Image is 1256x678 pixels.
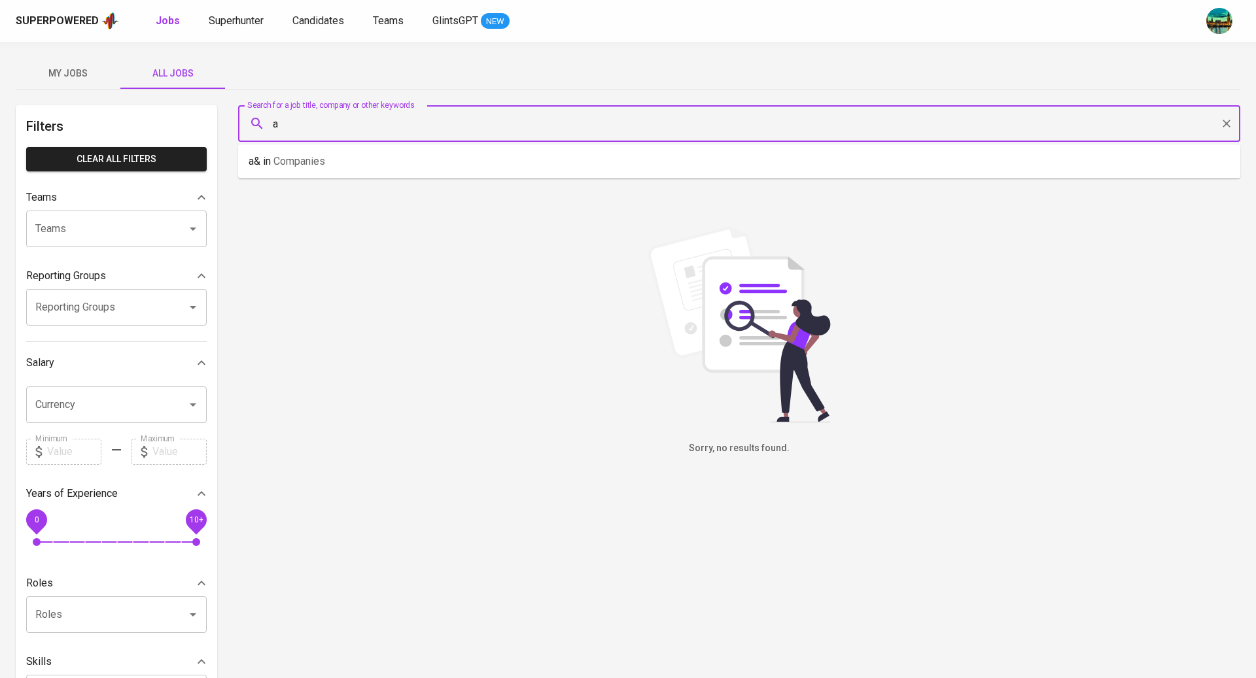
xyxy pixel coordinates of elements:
img: file_searching.svg [641,226,837,422]
a: Superhunter [209,13,266,29]
input: Value [152,439,207,465]
a: Superpoweredapp logo [16,11,119,31]
span: 10+ [189,515,203,524]
button: Open [184,396,202,414]
span: Teams [373,14,404,27]
p: Roles [26,575,53,591]
h6: Sorry, no results found. [238,441,1240,456]
button: Open [184,298,202,316]
div: Roles [26,570,207,596]
span: GlintsGPT [432,14,478,27]
div: Salary [26,350,207,376]
p: a& in [249,154,325,169]
p: Salary [26,355,54,371]
h6: Filters [26,116,207,137]
p: Skills [26,654,52,670]
div: Superpowered [16,14,99,29]
img: a5d44b89-0c59-4c54-99d0-a63b29d42bd3.jpg [1206,8,1232,34]
span: 0 [34,515,39,524]
span: Clear All filters [37,151,196,167]
p: Teams [26,190,57,205]
button: Clear [1217,114,1236,133]
a: GlintsGPT NEW [432,13,510,29]
p: Reporting Groups [26,268,106,284]
p: Years of Experience [26,486,118,501]
input: Value [47,439,101,465]
button: Clear All filters [26,147,207,171]
span: Superhunter [209,14,264,27]
a: Candidates [292,13,347,29]
div: Reporting Groups [26,263,207,289]
div: Skills [26,649,207,675]
span: All Jobs [128,65,217,82]
a: Jobs [156,13,183,29]
b: Jobs [156,14,180,27]
button: Open [184,605,202,624]
a: Teams [373,13,406,29]
div: Teams [26,184,207,211]
span: Companies [273,155,325,167]
div: Years of Experience [26,481,207,507]
img: app logo [101,11,119,31]
button: Open [184,220,202,238]
span: Candidates [292,14,344,27]
span: My Jobs [24,65,113,82]
span: NEW [481,15,510,28]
